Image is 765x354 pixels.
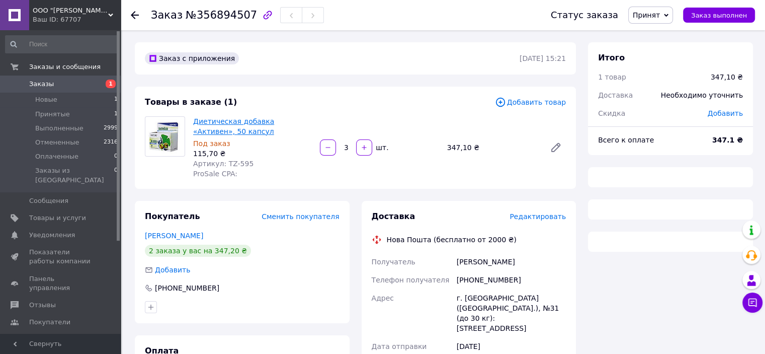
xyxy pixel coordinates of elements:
span: 1 [106,80,116,88]
div: Заказ с приложения [145,52,239,64]
span: №356894507 [186,9,257,21]
span: Под заказ [193,139,230,148]
span: Итого [598,53,625,62]
span: 2999 [104,124,118,133]
span: Оплаченные [35,152,78,161]
span: Добавить [155,266,190,274]
span: Покупатель [145,211,200,221]
div: 2 заказа у вас на 347,20 ₴ [145,245,251,257]
div: 347,10 ₴ [711,72,743,82]
span: Товары и услуги [29,214,86,223]
div: шт. [373,143,389,153]
span: Заказы и сообщения [29,62,101,72]
span: Заказы [29,80,54,89]
span: Артикул: TZ-595 [193,160,253,168]
span: Принят [633,11,660,19]
span: Добавить [708,109,743,117]
b: 347.1 ₴ [712,136,743,144]
span: Отмененные [35,138,79,147]
span: Доставка [372,211,415,221]
button: Чат с покупателем [742,293,762,313]
div: г. [GEOGRAPHIC_DATA] ([GEOGRAPHIC_DATA].), №31 (до 30 кг): [STREET_ADDRESS] [455,289,568,337]
div: Необходимо уточнить [655,84,749,106]
span: 2316 [104,138,118,147]
div: Статус заказа [551,10,618,20]
button: Заказ выполнен [683,8,755,23]
span: 0 [114,166,118,184]
input: Поиск [5,35,119,53]
span: Заказ выполнен [691,12,747,19]
span: Сообщения [29,196,68,205]
span: ООО "Грин Вей Украина" [33,6,108,15]
span: 1 товар [598,73,626,81]
span: Всего к оплате [598,136,654,144]
span: Выполненные [35,124,83,133]
span: Телефон получателя [372,276,450,284]
a: Диетическая добавка «Активен», 50 капсул [193,117,274,135]
div: Вернуться назад [131,10,139,20]
div: Ваш ID: 67707 [33,15,121,24]
span: Доставка [598,91,633,99]
span: Показатели работы компании [29,248,93,266]
a: Редактировать [546,137,566,158]
span: 0 [114,152,118,161]
span: Адрес [372,294,394,302]
span: Дата отправки [372,342,427,350]
span: Добавить товар [495,97,566,108]
span: Скидка [598,109,625,117]
span: Редактировать [509,213,566,221]
span: Получатель [372,258,415,266]
span: Сменить покупателя [262,213,339,221]
span: Уведомления [29,231,75,240]
span: Покупатели [29,318,70,327]
div: [PHONE_NUMBER] [154,283,220,293]
span: Товары в заказе (1) [145,97,237,107]
span: Отзывы [29,301,56,310]
span: Заказ [151,9,183,21]
span: Панель управления [29,274,93,293]
img: Диетическая добавка «Активен», 50 капсул [145,119,185,154]
span: 1 [114,110,118,119]
div: [PERSON_NAME] [455,253,568,271]
div: [PHONE_NUMBER] [455,271,568,289]
a: [PERSON_NAME] [145,232,203,240]
span: Заказы из [GEOGRAPHIC_DATA] [35,166,114,184]
span: 1 [114,95,118,104]
span: Принятые [35,110,70,119]
span: Новые [35,95,57,104]
time: [DATE] 15:21 [520,54,566,62]
div: Нова Пошта (бесплатно от 2000 ₴) [384,235,519,245]
div: 347,10 ₴ [443,140,542,155]
div: 115,70 ₴ [193,149,312,159]
span: ProSale CPA: [193,170,237,178]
